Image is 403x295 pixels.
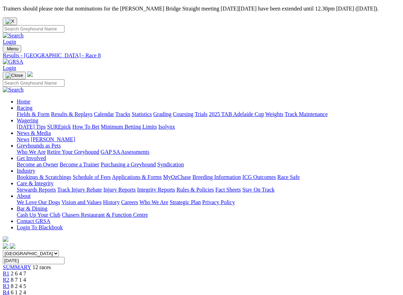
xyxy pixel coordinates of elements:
[3,17,17,25] button: Close
[17,212,60,218] a: Cash Up Your Club
[115,111,130,117] a: Tracks
[209,111,264,117] a: 2025 TAB Adelaide Cup
[17,124,46,130] a: [DATE] Tips
[215,187,241,193] a: Fact Sheets
[3,72,26,79] button: Toggle navigation
[153,111,172,117] a: Grading
[17,212,400,218] div: Bar & Dining
[3,264,31,270] a: SUMMARY
[3,39,16,45] a: Login
[60,161,99,167] a: Become a Trainer
[3,65,16,71] a: Login
[103,187,136,193] a: Injury Reports
[3,283,9,289] a: R3
[17,193,31,199] a: About
[103,199,120,205] a: History
[17,117,38,123] a: Wagering
[73,124,100,130] a: How To Bet
[121,199,138,205] a: Careers
[17,161,58,167] a: Become an Owner
[3,33,24,39] img: Search
[17,180,54,186] a: Care & Integrity
[10,243,15,249] img: twitter.svg
[277,174,299,180] a: Race Safe
[17,224,63,230] a: Login To Blackbook
[242,174,276,180] a: ICG Outcomes
[57,187,102,193] a: Track Injury Rebate
[3,25,64,33] input: Search
[51,111,92,117] a: Results & Replays
[17,124,400,130] div: Wagering
[158,124,175,130] a: Isolynx
[285,111,328,117] a: Track Maintenance
[176,187,214,193] a: Rules & Policies
[32,264,51,270] span: 12 races
[17,155,46,161] a: Get Involved
[3,59,23,65] img: GRSA
[173,111,193,117] a: Coursing
[17,136,29,142] a: News
[31,136,75,142] a: [PERSON_NAME]
[3,243,8,249] img: facebook.svg
[17,218,50,224] a: Contact GRSA
[137,187,175,193] a: Integrity Reports
[11,283,26,289] span: 8 2 4 5
[62,212,148,218] a: Chasers Restaurant & Function Centre
[3,236,8,242] img: logo-grsa-white.png
[47,124,71,130] a: SUREpick
[3,52,400,59] a: Results - [GEOGRAPHIC_DATA] - Race 8
[101,149,150,155] a: GAP SA Assessments
[163,174,191,180] a: MyOzChase
[17,161,400,168] div: Get Involved
[3,79,64,87] input: Search
[17,130,51,136] a: News & Media
[17,143,61,149] a: Greyhounds as Pets
[170,199,201,205] a: Strategic Plan
[101,161,156,167] a: Purchasing a Greyhound
[132,111,152,117] a: Statistics
[17,187,56,193] a: Stewards Reports
[17,149,400,155] div: Greyhounds as Pets
[157,161,184,167] a: Syndication
[242,187,274,193] a: Stay On Track
[61,199,101,205] a: Vision and Values
[6,19,14,24] img: X
[6,73,23,78] img: Close
[3,271,9,276] a: R1
[112,174,162,180] a: Applications & Forms
[17,105,32,111] a: Racing
[17,136,400,143] div: News & Media
[17,174,71,180] a: Bookings & Scratchings
[3,45,21,52] button: Toggle navigation
[3,6,400,12] p: Trainers should please note that nominations for the [PERSON_NAME] Bridge Straight meeting [DATE]...
[101,124,157,130] a: Minimum Betting Limits
[139,199,168,205] a: Who We Are
[17,149,46,155] a: Who We Are
[94,111,114,117] a: Calendar
[17,99,30,105] a: Home
[265,111,283,117] a: Weights
[192,174,241,180] a: Breeding Information
[17,174,400,180] div: Industry
[17,168,35,174] a: Industry
[3,257,64,264] input: Select date
[3,277,9,283] a: R2
[202,199,235,205] a: Privacy Policy
[17,206,47,211] a: Bar & Dining
[47,149,99,155] a: Retire Your Greyhound
[17,187,400,193] div: Care & Integrity
[17,111,400,117] div: Racing
[3,87,24,93] img: Search
[11,271,26,276] span: 2 6 4 7
[27,71,33,77] img: logo-grsa-white.png
[11,277,26,283] span: 8 7 1 4
[7,46,18,51] span: Menu
[195,111,207,117] a: Trials
[17,199,60,205] a: We Love Our Dogs
[73,174,111,180] a: Schedule of Fees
